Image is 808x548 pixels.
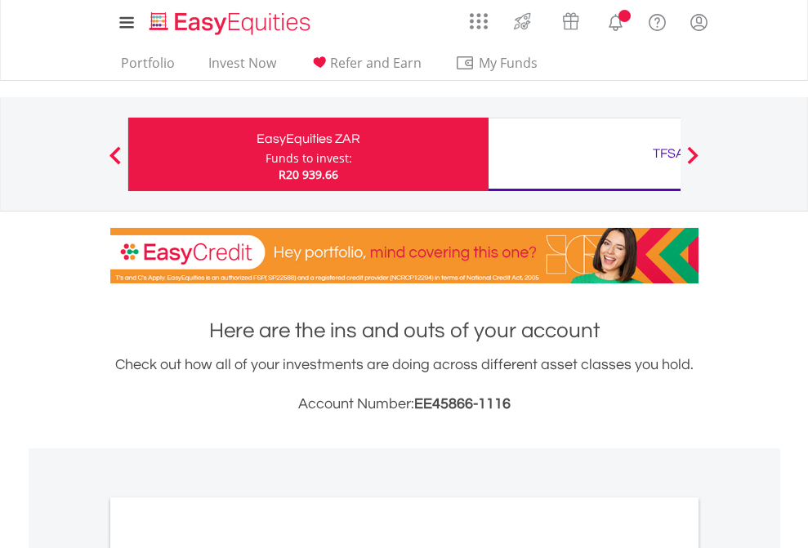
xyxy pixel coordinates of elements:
h3: Account Number: [110,393,699,416]
img: thrive-v2.svg [509,8,536,34]
img: vouchers-v2.svg [557,8,584,34]
img: EasyCredit Promotion Banner [110,228,699,283]
a: AppsGrid [459,4,498,30]
img: grid-menu-icon.svg [470,12,488,30]
a: Home page [143,4,317,37]
span: Refer and Earn [330,54,422,72]
a: Vouchers [547,4,595,34]
button: Previous [99,154,132,171]
img: EasyEquities_Logo.png [146,10,317,37]
span: R20 939.66 [279,167,338,182]
button: Next [676,154,709,171]
div: Funds to invest: [266,150,352,167]
a: My Profile [678,4,720,40]
div: Check out how all of your investments are doing across different asset classes you hold. [110,354,699,416]
div: EasyEquities ZAR [138,127,479,150]
h1: Here are the ins and outs of your account [110,316,699,345]
a: Invest Now [202,55,283,80]
a: FAQ's and Support [636,4,678,37]
a: Notifications [595,4,636,37]
span: EE45866-1116 [414,396,511,412]
a: Portfolio [114,55,181,80]
span: My Funds [455,52,562,74]
a: Refer and Earn [303,55,428,80]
